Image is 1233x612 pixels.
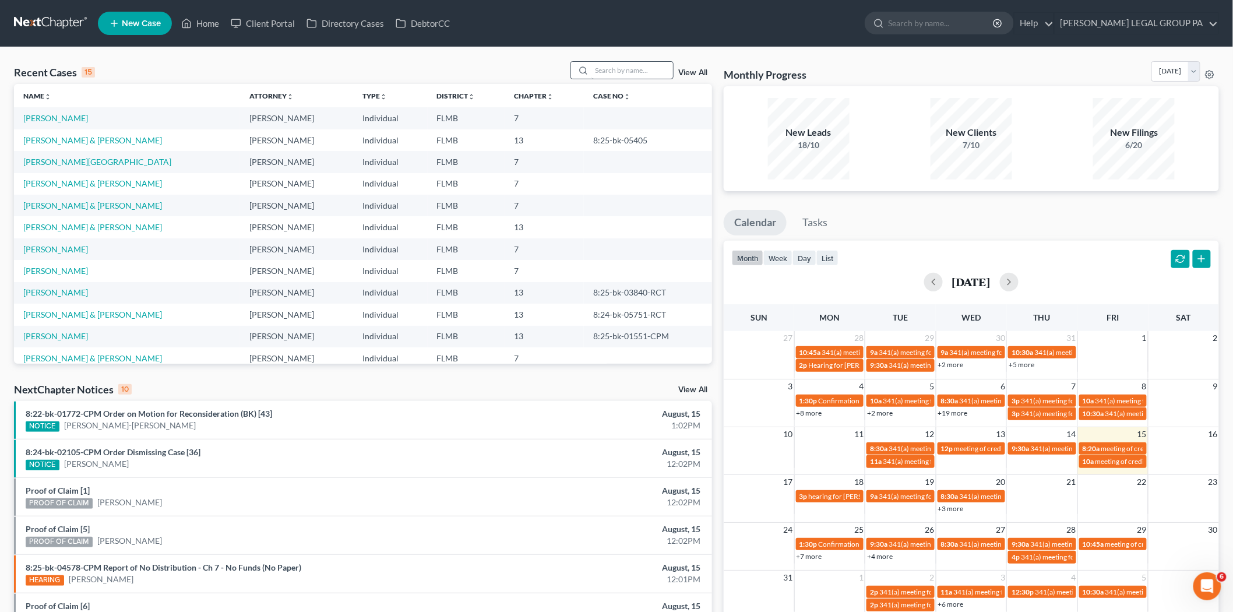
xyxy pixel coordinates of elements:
[584,282,712,304] td: 8:25-bk-03840-RCT
[799,348,821,357] span: 10:45a
[353,238,428,260] td: Individual
[1107,312,1119,322] span: Fri
[287,93,294,100] i: unfold_more
[240,304,353,325] td: [PERSON_NAME]
[941,540,959,548] span: 8:30a
[362,92,387,100] a: Typeunfold_more
[1021,553,1133,561] span: 341(a) meeting for [PERSON_NAME]
[23,244,88,254] a: [PERSON_NAME]
[1034,312,1051,322] span: Thu
[122,19,161,28] span: New Case
[858,379,865,393] span: 4
[1070,379,1077,393] span: 7
[1105,588,1218,596] span: 341(a) meeting for [PERSON_NAME]
[584,129,712,151] td: 8:25-bk-05405
[428,304,505,325] td: FLMB
[23,331,88,341] a: [PERSON_NAME]
[931,126,1012,139] div: New Clients
[240,195,353,216] td: [PERSON_NAME]
[809,492,899,501] span: hearing for [PERSON_NAME]
[353,304,428,325] td: Individual
[505,195,584,216] td: 7
[483,446,700,458] div: August, 15
[797,409,822,417] a: +8 more
[353,282,428,304] td: Individual
[483,497,700,508] div: 12:02PM
[483,485,700,497] div: August, 15
[889,540,1001,548] span: 341(a) meeting for [PERSON_NAME]
[1083,396,1094,405] span: 10a
[929,571,936,585] span: 2
[1055,13,1218,34] a: [PERSON_NAME] LEGAL GROUP PA
[26,486,90,495] a: Proof of Claim [1]
[1012,540,1029,548] span: 9:30a
[26,460,59,470] div: NOTICE
[23,222,162,232] a: [PERSON_NAME] & [PERSON_NAME]
[428,326,505,347] td: FLMB
[954,444,1082,453] span: meeting of creditors for [PERSON_NAME]
[353,151,428,173] td: Individual
[1030,540,1143,548] span: 341(a) meeting for [PERSON_NAME]
[23,157,171,167] a: [PERSON_NAME][GEOGRAPHIC_DATA]
[1083,444,1100,453] span: 8:20a
[879,348,991,357] span: 341(a) meeting for [PERSON_NAME]
[1093,139,1175,151] div: 6/20
[870,361,887,370] span: 9:30a
[505,107,584,129] td: 7
[1176,312,1191,322] span: Sat
[931,139,1012,151] div: 7/10
[64,458,129,470] a: [PERSON_NAME]
[783,475,794,489] span: 17
[1066,523,1077,537] span: 28
[240,238,353,260] td: [PERSON_NAME]
[23,113,88,123] a: [PERSON_NAME]
[584,304,712,325] td: 8:24-bk-05751-RCT
[1066,427,1077,441] span: 14
[941,588,953,596] span: 11a
[768,139,850,151] div: 18/10
[26,524,90,534] a: Proof of Claim [5]
[44,93,51,100] i: unfold_more
[26,447,200,457] a: 8:24-bk-02105-CPM Order Dismissing Case [36]
[240,216,353,238] td: [PERSON_NAME]
[1093,126,1175,139] div: New Filings
[23,309,162,319] a: [PERSON_NAME] & [PERSON_NAME]
[783,523,794,537] span: 24
[1066,331,1077,345] span: 31
[799,396,818,405] span: 1:30p
[353,173,428,195] td: Individual
[353,326,428,347] td: Individual
[623,93,630,100] i: unfold_more
[1030,444,1204,453] span: 341(a) meeting for [PERSON_NAME] & [PERSON_NAME]
[240,151,353,173] td: [PERSON_NAME]
[483,408,700,420] div: August, 15
[870,588,878,596] span: 2p
[353,260,428,282] td: Individual
[879,492,991,501] span: 341(a) meeting for [PERSON_NAME]
[591,62,673,79] input: Search by name...
[724,68,806,82] h3: Monthly Progress
[889,361,1001,370] span: 341(a) meeting for [PERSON_NAME]
[858,571,865,585] span: 1
[249,92,294,100] a: Attorneyunfold_more
[428,216,505,238] td: FLMB
[428,282,505,304] td: FLMB
[1212,571,1219,585] span: 6
[792,250,816,266] button: day
[678,386,707,394] a: View All
[515,92,554,100] a: Chapterunfold_more
[853,427,865,441] span: 11
[23,287,88,297] a: [PERSON_NAME]
[353,195,428,216] td: Individual
[870,396,882,405] span: 10a
[23,178,162,188] a: [PERSON_NAME] & [PERSON_NAME]
[870,457,882,466] span: 11a
[1141,379,1148,393] span: 8
[240,173,353,195] td: [PERSON_NAME]
[1207,475,1219,489] span: 23
[353,216,428,238] td: Individual
[505,260,584,282] td: 7
[240,107,353,129] td: [PERSON_NAME]
[853,475,865,489] span: 18
[1136,523,1148,537] span: 29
